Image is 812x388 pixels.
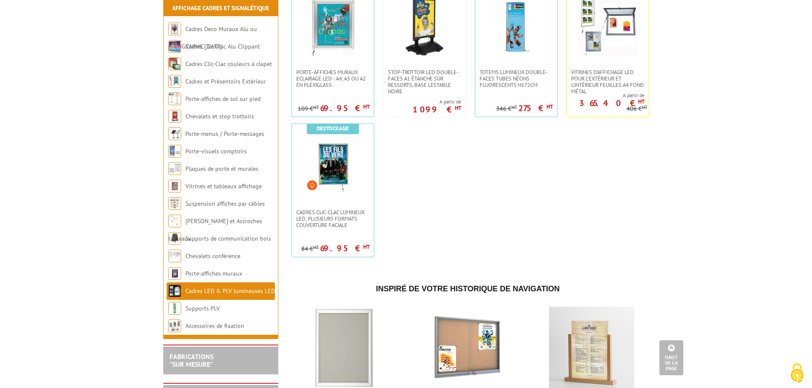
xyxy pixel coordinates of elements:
[320,246,370,251] p: 69.95 €
[185,200,265,207] a: Suspension affiches par câbles
[168,162,181,175] img: Plaques de porte et murales
[363,103,370,110] sup: HT
[172,4,269,12] a: Affichage Cadres et Signalétique
[168,75,181,88] img: Cadres et Présentoirs Extérieur
[185,60,272,68] a: Cadres Clic-Clac couleurs à clapet
[168,285,181,297] img: Cadres LED & PLV lumineuses LED
[567,69,649,95] a: Vitrines d'affichage LED pour l'extérieur et l'intérieur feuilles A4 fond métal
[185,78,266,85] a: Cadres et Présentoirs Extérieur
[496,106,517,112] p: 346 €
[313,244,319,250] sup: HT
[518,106,553,111] p: 275 €
[455,104,461,112] sup: HT
[475,69,557,88] a: Totems lumineux double-faces tubes néons fluorescents H172cm
[298,106,319,112] p: 109 €
[168,302,181,315] img: Supports PLV
[185,43,260,50] a: Cadres Clic-Clac Alu Clippant
[642,104,647,110] sup: HT
[185,147,247,155] a: Porte-visuels comptoirs
[185,95,260,103] a: Porte-affiches de sol sur pied
[567,92,644,99] span: A partir de
[168,267,181,280] img: Porte-affiches muraux
[168,215,181,227] img: Cimaises et Accroches tableaux
[782,359,812,388] button: Cookies (fenêtre modale)
[185,130,264,138] a: Porte-menus / Porte-messages
[292,69,374,88] a: Porte-Affiches Muraux Eclairage LED - A4, A3 ou A2 en plexiglass
[168,25,257,50] a: Cadres Deco Muraux Alu ou [GEOGRAPHIC_DATA]
[313,104,319,110] sup: HT
[511,104,517,110] sup: HT
[168,92,181,105] img: Porte-affiches de sol sur pied
[185,182,262,190] a: Vitrines et tableaux affichage
[384,69,465,95] a: Stop-Trottoir LED double-faces A1 étanche sur ressorts, base lestable noire.
[185,270,242,277] a: Porte-affiches muraux
[296,209,370,228] span: Cadres Clic-Clac lumineux LED, plusieurs formats couverture faciale
[168,217,262,242] a: [PERSON_NAME] et Accroches tableaux
[317,125,349,132] b: Destockage
[168,127,181,140] img: Porte-menus / Porte-messages
[168,23,181,35] img: Cadres Deco Muraux Alu ou Bois
[168,57,181,70] img: Cadres Clic-Clac couleurs à clapet
[579,101,644,106] p: 365.40 €
[168,110,181,123] img: Chevalets et stop trottoirs
[659,340,683,375] a: Haut de la page
[413,98,461,105] span: A partir de
[546,103,553,110] sup: HT
[480,69,553,88] span: Totems lumineux double-faces tubes néons fluorescents H172cm
[296,69,370,88] span: Porte-Affiches Muraux Eclairage LED - A4, A3 ou A2 en plexiglass
[571,69,644,95] span: Vitrines d'affichage LED pour l'extérieur et l'intérieur feuilles A4 fond métal
[786,362,808,384] img: Cookies (fenêtre modale)
[638,98,644,105] sup: HT
[185,252,240,260] a: Chevalets conférence
[168,250,181,262] img: Chevalets conférence
[185,165,258,172] a: Plaques de porte et murales
[185,235,271,242] a: Supports de communication bois
[388,69,461,95] span: Stop-Trottoir LED double-faces A1 étanche sur ressorts, base lestable noire.
[168,145,181,158] img: Porte-visuels comptoirs
[168,180,181,193] img: Vitrines et tableaux affichage
[363,243,370,250] sup: HT
[376,285,560,293] span: Inspiré de votre historique de navigation
[627,106,647,112] p: 406 €
[168,319,181,332] img: Accessoires de fixation
[185,287,275,295] a: Cadres LED & PLV lumineuses LED
[320,106,370,111] p: 69.95 €
[292,209,374,228] a: Cadres Clic-Clac lumineux LED, plusieurs formats couverture faciale
[185,305,220,312] a: Supports PLV
[413,107,461,112] p: 1099 €
[305,137,361,192] img: Cadres Clic-Clac lumineux LED, plusieurs formats couverture faciale
[185,322,244,330] a: Accessoires de fixation
[168,197,181,210] img: Suspension affiches par câbles
[301,246,319,252] p: 84 €
[170,352,214,368] a: FABRICATIONS"Sur Mesure"
[185,112,254,120] a: Chevalets et stop trottoirs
